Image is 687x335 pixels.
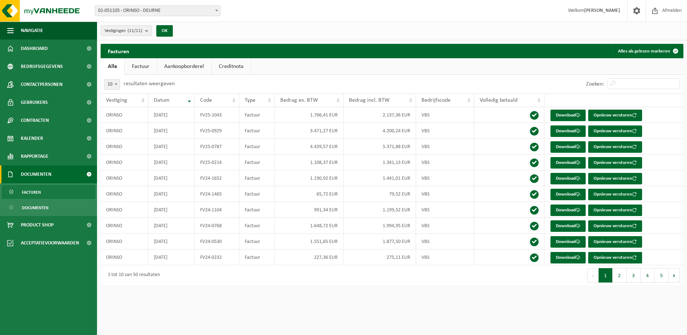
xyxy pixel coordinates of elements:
button: 5 [655,268,669,283]
td: 227,36 EUR [275,249,343,265]
button: Opnieuw versturen [588,189,642,200]
span: Facturen [22,185,41,199]
td: 991,34 EUR [275,202,343,218]
a: Documenten [2,201,95,214]
td: FV25-0214 [195,155,239,170]
a: Alle [101,58,124,75]
td: ORINSO [101,234,148,249]
button: Opnieuw versturen [588,173,642,184]
span: Navigatie [21,22,43,40]
span: Bedrijfsgegevens [21,58,63,75]
div: 1 tot 10 van 50 resultaten [104,269,160,282]
td: 1.551,65 EUR [275,234,343,249]
label: resultaten weergeven [124,81,175,87]
td: [DATE] [148,202,195,218]
td: Factuur [239,155,275,170]
a: Factuur [125,58,157,75]
button: Opnieuw versturen [588,220,642,232]
td: 3.471,27 EUR [275,123,343,139]
td: Factuur [239,123,275,139]
td: Factuur [239,139,275,155]
td: 1.441,01 EUR [343,170,416,186]
td: ORINSO [101,107,148,123]
span: Product Shop [21,216,54,234]
td: ORINSO [101,170,148,186]
span: Datum [154,97,170,103]
td: 1.199,52 EUR [343,202,416,218]
td: [DATE] [148,155,195,170]
count: (11/11) [128,28,142,33]
td: 65,72 EUR [275,186,343,202]
span: Dashboard [21,40,48,58]
span: Type [245,97,255,103]
span: Documenten [21,165,51,183]
td: VBS [416,123,475,139]
span: 01-051105 - ORINSO - DEURNE [95,6,220,16]
a: Download [550,236,586,248]
span: Contracten [21,111,49,129]
td: Factuur [239,170,275,186]
td: FV25-0787 [195,139,239,155]
td: Factuur [239,107,275,123]
h2: Facturen [101,44,137,58]
td: [DATE] [148,234,195,249]
button: 3 [627,268,641,283]
td: Factuur [239,234,275,249]
span: Kalender [21,129,43,147]
td: FV25-1043 [195,107,239,123]
button: Opnieuw versturen [588,157,642,169]
button: Opnieuw versturen [588,205,642,216]
span: 10 [104,79,120,90]
span: Bedrijfscode [421,97,451,103]
a: Download [550,189,586,200]
span: Vestiging [106,97,127,103]
button: Opnieuw versturen [588,252,642,263]
td: Factuur [239,249,275,265]
button: 4 [641,268,655,283]
td: 1.994,95 EUR [343,218,416,234]
td: Factuur [239,202,275,218]
span: Documenten [22,201,49,215]
td: 79,52 EUR [343,186,416,202]
a: Download [550,125,586,137]
a: Download [550,173,586,184]
td: ORINSO [101,218,148,234]
span: Contactpersonen [21,75,63,93]
td: [DATE] [148,107,195,123]
button: Opnieuw versturen [588,125,642,137]
button: Previous [587,268,599,283]
td: 1.648,72 EUR [275,218,343,234]
td: [DATE] [148,123,195,139]
label: Zoeken: [586,81,604,87]
td: VBS [416,249,475,265]
td: FV24-0232 [195,249,239,265]
span: Code [200,97,212,103]
span: Bedrag incl. BTW [349,97,389,103]
td: Factuur [239,186,275,202]
td: FV24-1465 [195,186,239,202]
td: 4.439,57 EUR [275,139,343,155]
button: Opnieuw versturen [588,141,642,153]
td: 1.877,50 EUR [343,234,416,249]
span: 01-051105 - ORINSO - DEURNE [95,5,221,16]
td: 1.766,41 EUR [275,107,343,123]
td: [DATE] [148,139,195,155]
span: Gebruikers [21,93,48,111]
strong: [PERSON_NAME] [584,8,620,13]
a: Aankoopborderel [157,58,211,75]
td: FV24-0530 [195,234,239,249]
td: [DATE] [148,249,195,265]
td: ORINSO [101,155,148,170]
button: Opnieuw versturen [588,110,642,121]
span: Bedrag ex. BTW [280,97,318,103]
a: Download [550,205,586,216]
td: [DATE] [148,186,195,202]
button: Next [669,268,680,283]
td: FV24-1104 [195,202,239,218]
a: Facturen [2,185,95,199]
span: Rapportage [21,147,49,165]
span: 10 [105,79,120,90]
button: OK [156,25,173,37]
td: VBS [416,218,475,234]
td: FV24-0768 [195,218,239,234]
